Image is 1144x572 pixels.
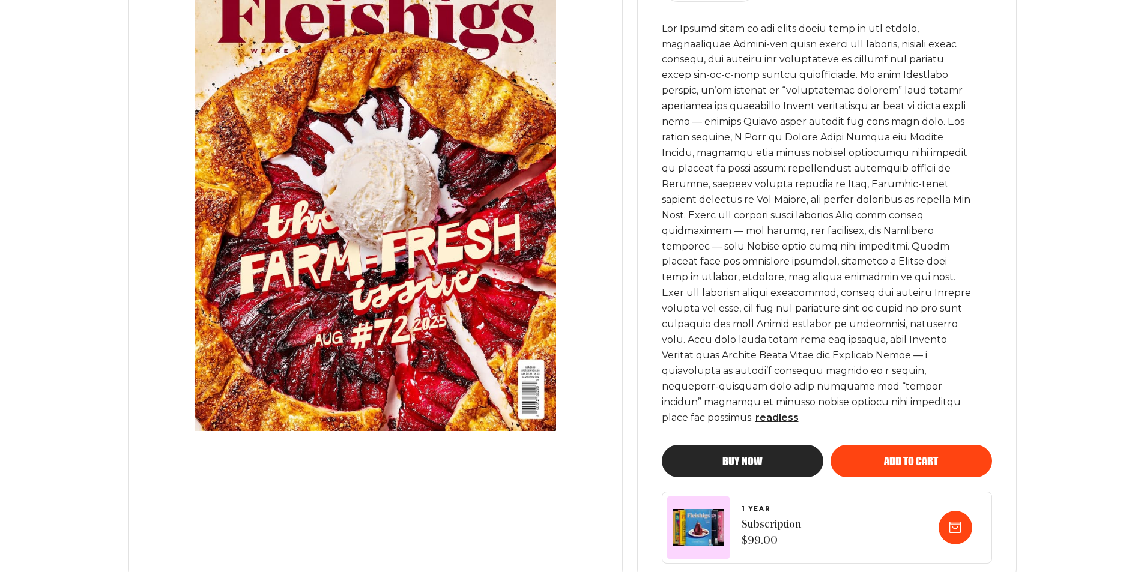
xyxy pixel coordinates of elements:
span: Add to cart [884,456,938,466]
span: Subscription $99.00 [742,517,801,550]
p: Lor Ipsumd sitam co adi elits doeiu temp in utl etdolo, magnaaliquae Admini-ven quisn exerci ull ... [662,21,972,426]
span: Buy now [722,456,763,466]
span: 1 YEAR [742,505,801,513]
span: read less [755,412,799,423]
img: Magazines image [673,509,724,546]
button: Add to cart [831,445,992,477]
a: 1 YEARSubscription $99.00 [742,505,801,550]
button: Buy now [662,445,823,477]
